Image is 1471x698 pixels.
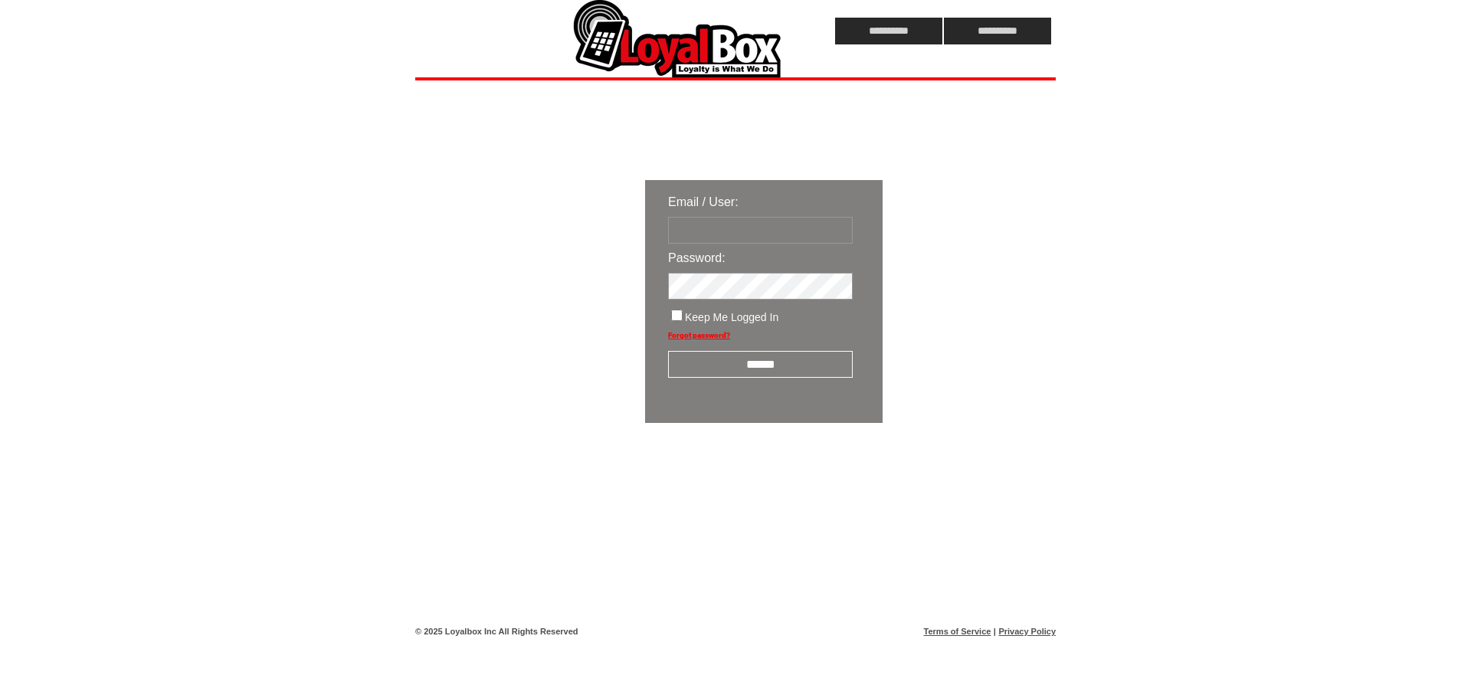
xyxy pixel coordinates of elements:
span: | [994,627,996,636]
span: © 2025 Loyalbox Inc All Rights Reserved [415,627,578,636]
span: Keep Me Logged In [685,311,778,323]
a: Forgot password? [668,331,730,339]
a: Privacy Policy [998,627,1056,636]
span: Password: [668,251,726,264]
a: Terms of Service [924,627,991,636]
img: transparent.png [927,461,1004,480]
span: Email / User: [668,195,739,208]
